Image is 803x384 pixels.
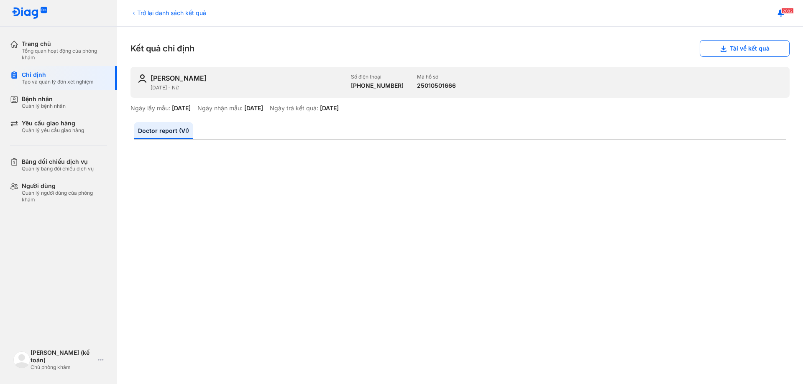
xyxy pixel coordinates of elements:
div: Chủ phòng khám [31,364,95,371]
div: Tạo và quản lý đơn xét nghiệm [22,79,94,85]
div: Bệnh nhân [22,95,66,103]
div: Quản lý người dùng của phòng khám [22,190,107,203]
div: [PERSON_NAME] [151,74,207,83]
a: Doctor report (VI) [134,122,193,139]
div: Yêu cầu giao hàng [22,120,84,127]
div: Chỉ định [22,71,94,79]
div: Tổng quan hoạt động của phòng khám [22,48,107,61]
div: [DATE] [320,104,339,112]
div: Quản lý bệnh nhân [22,103,66,109]
div: Quản lý yêu cầu giao hàng [22,127,84,134]
div: Bảng đối chiếu dịch vụ [22,158,94,165]
div: Người dùng [22,182,107,190]
div: [DATE] - Nữ [151,84,344,91]
div: Mã hồ sơ [417,74,456,80]
div: Quản lý bảng đối chiếu dịch vụ [22,165,94,172]
div: [PHONE_NUMBER] [351,82,404,89]
div: Ngày trả kết quả: [270,104,318,112]
div: 25010501666 [417,82,456,89]
div: Trở lại danh sách kết quả [130,8,206,17]
button: Tải về kết quả [700,40,790,57]
img: logo [12,7,48,20]
span: 2082 [781,8,794,14]
div: [PERSON_NAME] (kế toán) [31,349,95,364]
img: user-icon [137,74,147,84]
div: Trang chủ [22,40,107,48]
div: Ngày nhận mẫu: [197,104,243,112]
div: Kết quả chỉ định [130,40,790,57]
img: logo [13,351,30,368]
div: Ngày lấy mẫu: [130,104,170,112]
div: Số điện thoại [351,74,404,80]
div: [DATE] [244,104,263,112]
div: [DATE] [172,104,191,112]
